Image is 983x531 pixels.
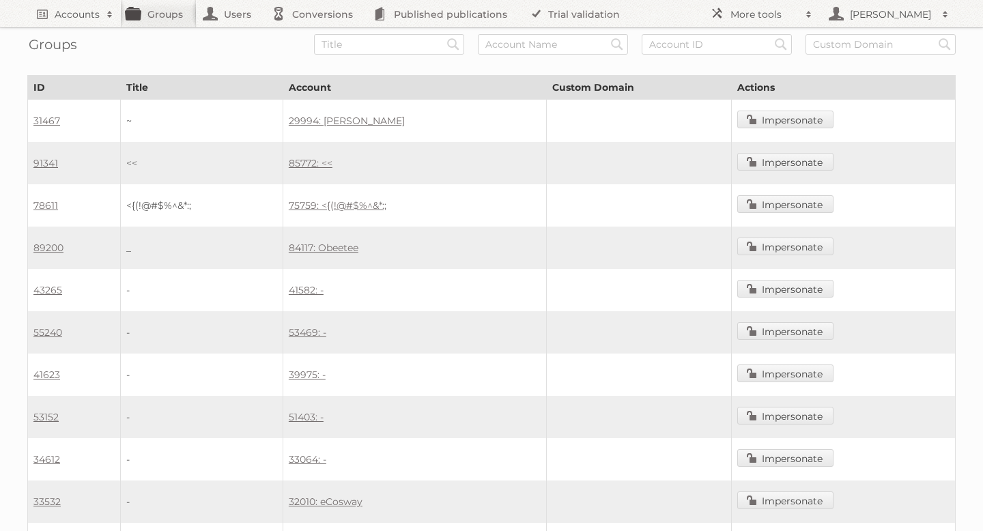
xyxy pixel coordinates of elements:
h2: Accounts [55,8,100,21]
a: 89200 [33,242,63,254]
a: 31467 [33,115,60,127]
td: - [121,480,283,523]
input: Search [443,34,464,55]
input: Account ID [642,34,792,55]
a: Impersonate [737,111,834,128]
a: 34612 [33,453,60,465]
a: 53469: - [289,326,326,339]
th: Title [121,76,283,100]
input: Search [607,34,627,55]
a: 55240 [33,326,62,339]
td: ~ [121,100,283,143]
h2: More tools [730,8,799,21]
a: 41582: - [289,284,324,296]
a: 41623 [33,369,60,381]
a: Impersonate [737,195,834,213]
a: Impersonate [737,364,834,382]
a: 29994: [PERSON_NAME] [289,115,405,127]
a: 51403: - [289,411,324,423]
th: Custom Domain [546,76,731,100]
td: - [121,269,283,311]
a: Impersonate [737,322,834,340]
input: Search [771,34,791,55]
a: 53152 [33,411,59,423]
a: Impersonate [737,238,834,255]
a: Impersonate [737,280,834,298]
td: - [121,438,283,480]
a: 78611 [33,199,58,212]
a: 33532 [33,496,61,508]
td: <{(!@#$%^&*:; [121,184,283,227]
td: << [121,142,283,184]
a: 84117: Obeetee [289,242,358,254]
a: 39975: - [289,369,326,381]
input: Custom Domain [806,34,956,55]
a: 85772: << [289,157,332,169]
td: - [121,354,283,396]
h2: [PERSON_NAME] [846,8,935,21]
a: Impersonate [737,407,834,425]
a: 32010: eCosway [289,496,362,508]
a: Impersonate [737,153,834,171]
a: Impersonate [737,491,834,509]
th: Actions [731,76,955,100]
a: Impersonate [737,449,834,467]
td: _ [121,227,283,269]
th: Account [283,76,546,100]
td: - [121,311,283,354]
input: Title [314,34,464,55]
th: ID [28,76,121,100]
a: 75759: <{(!@#$%^&*:; [289,199,386,212]
input: Search [935,34,955,55]
td: - [121,396,283,438]
a: 43265 [33,284,62,296]
a: 91341 [33,157,58,169]
a: 33064: - [289,453,326,465]
input: Account Name [478,34,628,55]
